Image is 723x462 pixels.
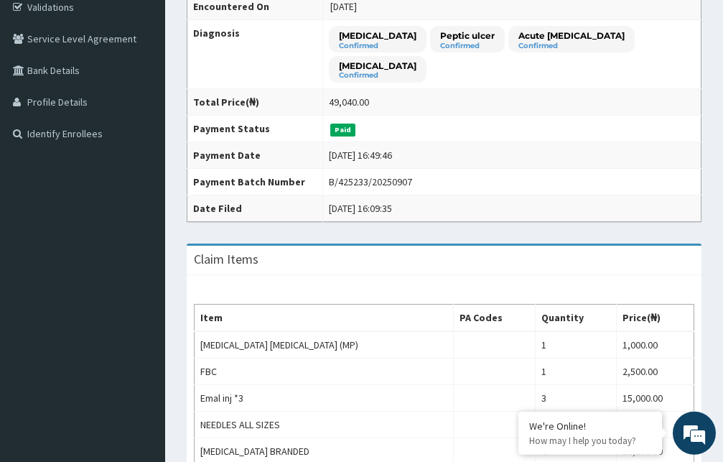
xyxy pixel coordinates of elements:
p: [MEDICAL_DATA] [339,60,416,72]
small: Confirmed [339,72,416,79]
th: Item [195,305,454,332]
td: NEEDLES ALL SIZES [195,412,454,438]
th: Payment Date [187,142,323,169]
th: Payment Status [187,116,323,142]
div: [DATE] 16:49:46 [329,148,392,162]
td: [MEDICAL_DATA] [MEDICAL_DATA] (MP) [195,331,454,359]
th: Total Price(₦) [187,89,323,116]
th: Diagnosis [187,20,323,89]
td: 1 [535,331,616,359]
th: Payment Batch Number [187,169,323,195]
small: Confirmed [339,42,416,50]
th: Quantity [535,305,616,332]
h3: Claim Items [194,253,258,266]
th: Price(₦) [616,305,694,332]
p: Acute [MEDICAL_DATA] [518,29,625,42]
div: B/425233/20250907 [329,175,412,189]
td: 1,000.00 [616,331,694,359]
th: Date Filed [187,195,323,222]
p: Peptic ulcer [440,29,495,42]
td: 1 [535,359,616,385]
div: 49,040.00 [329,95,369,109]
th: PA Codes [453,305,535,332]
div: We're Online! [529,420,651,433]
small: Confirmed [518,42,625,50]
span: Paid [330,124,356,137]
td: 2,500.00 [616,359,694,385]
div: [DATE] 16:09:35 [329,201,392,216]
small: Confirmed [440,42,495,50]
td: 3 [535,385,616,412]
p: How may I help you today? [529,435,651,447]
p: [MEDICAL_DATA] [339,29,416,42]
td: 15,000.00 [616,385,694,412]
td: Emal inj *3 [195,385,454,412]
td: FBC [195,359,454,385]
